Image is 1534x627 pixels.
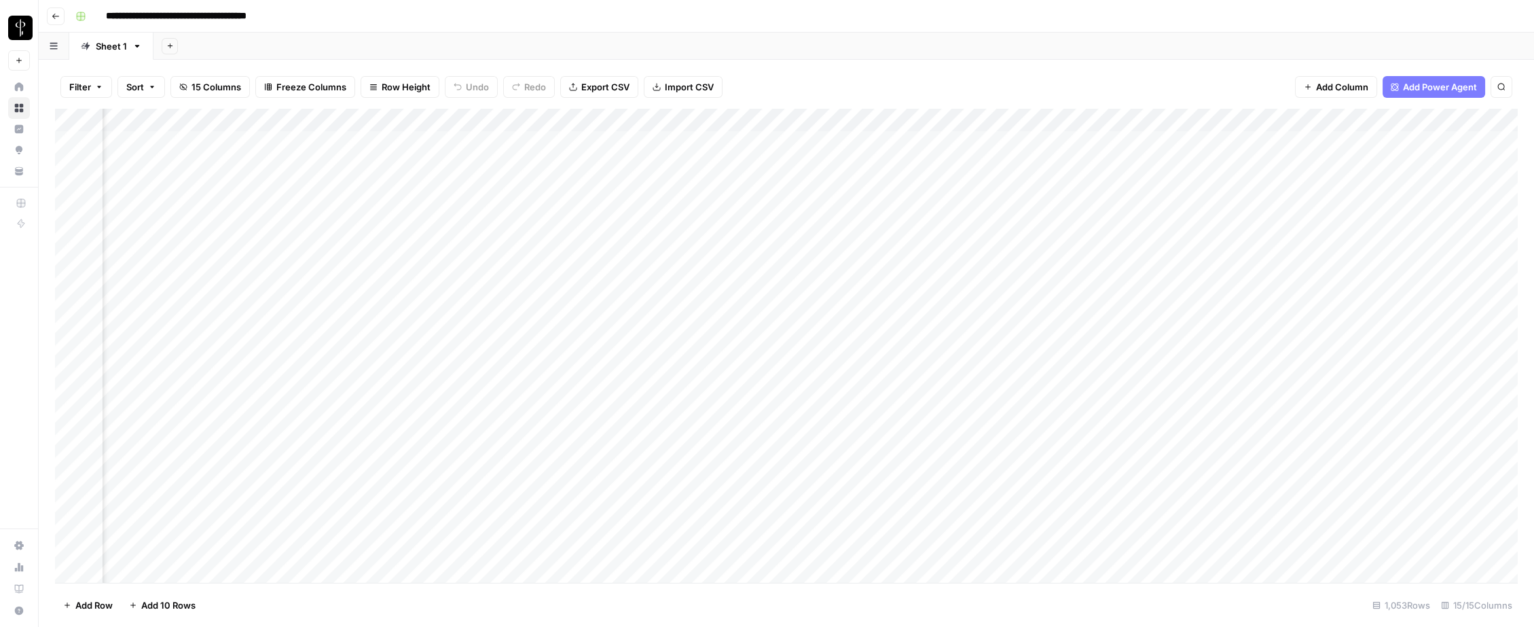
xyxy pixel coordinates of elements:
a: Home [8,76,30,98]
button: Freeze Columns [255,76,355,98]
button: Add 10 Rows [121,594,204,616]
button: Redo [503,76,555,98]
button: 15 Columns [170,76,250,98]
span: Undo [466,80,489,94]
a: Opportunities [8,139,30,161]
span: Add 10 Rows [141,598,196,612]
button: Add Power Agent [1383,76,1485,98]
span: Filter [69,80,91,94]
span: Export CSV [581,80,629,94]
span: Redo [524,80,546,94]
button: Add Row [55,594,121,616]
button: Row Height [361,76,439,98]
span: Add Row [75,598,113,612]
img: LP Production Workloads Logo [8,16,33,40]
a: Learning Hub [8,578,30,600]
a: Insights [8,118,30,140]
button: Help + Support [8,600,30,622]
button: Filter [60,76,112,98]
span: Import CSV [665,80,714,94]
button: Add Column [1295,76,1377,98]
button: Import CSV [644,76,723,98]
span: Add Power Agent [1403,80,1477,94]
div: 1,053 Rows [1367,594,1436,616]
button: Sort [117,76,165,98]
button: Export CSV [560,76,638,98]
div: 15/15 Columns [1436,594,1518,616]
a: Settings [8,535,30,556]
button: Workspace: LP Production Workloads [8,11,30,45]
a: Sheet 1 [69,33,153,60]
div: Sheet 1 [96,39,127,53]
span: Row Height [382,80,431,94]
button: Undo [445,76,498,98]
span: Sort [126,80,144,94]
span: 15 Columns [191,80,241,94]
span: Freeze Columns [276,80,346,94]
a: Browse [8,97,30,119]
span: Add Column [1316,80,1368,94]
a: Usage [8,556,30,578]
a: Your Data [8,160,30,182]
